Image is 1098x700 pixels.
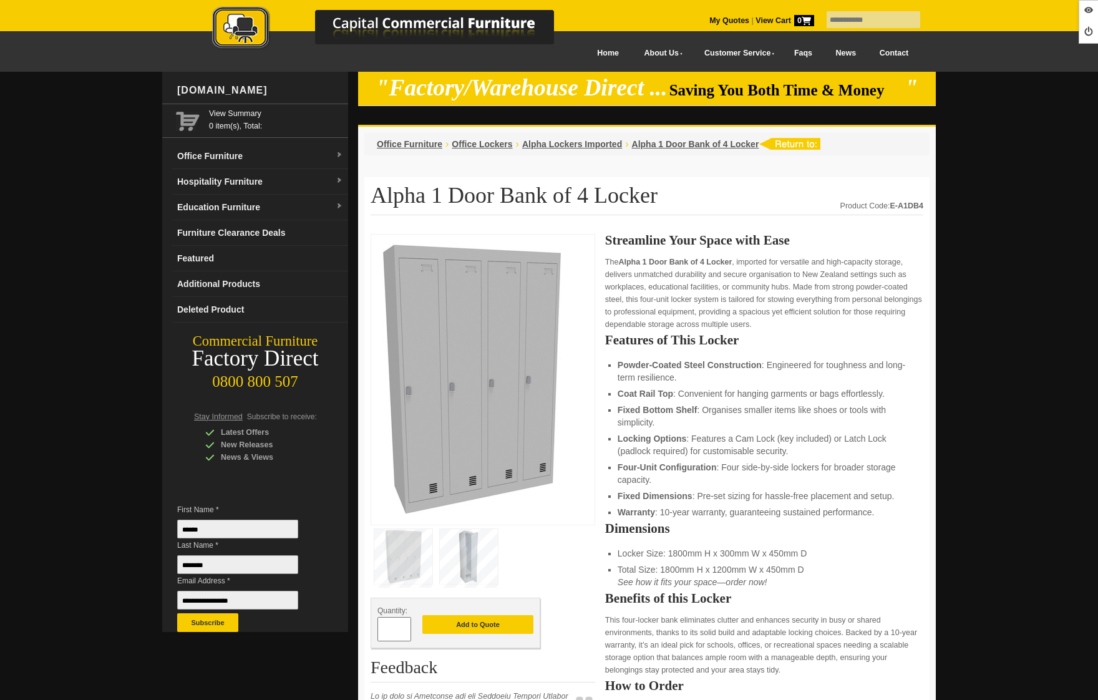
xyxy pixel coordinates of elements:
[336,152,343,159] img: dropdown
[172,195,348,220] a: Education Furnituredropdown
[177,555,298,574] input: Last Name *
[605,592,923,605] h2: Benefits of this Locker
[177,575,317,587] span: Email Address *
[177,503,317,516] span: First Name *
[691,39,782,67] a: Customer Service
[618,491,692,501] strong: Fixed Dimensions
[371,658,595,683] h2: Feedback
[618,432,911,457] li: : Features a Cam Lock (key included) or Latch Lock (padlock required) for customisable security.
[618,360,762,370] strong: Powder-Coated Steel Construction
[632,139,759,149] a: Alpha 1 Door Bank of 4 Locker
[618,461,911,486] li: : Four side-by-side lockers for broader storage capacity.
[336,177,343,185] img: dropdown
[759,138,820,150] img: return to
[371,183,923,215] h1: Alpha 1 Door Bank of 4 Locker
[824,39,868,67] a: News
[172,220,348,246] a: Furniture Clearance Deals
[782,39,824,67] a: Faqs
[178,6,615,56] a: Capital Commercial Furniture Logo
[172,72,348,109] div: [DOMAIN_NAME]
[754,16,814,25] a: View Cart0
[162,333,348,350] div: Commercial Furniture
[522,139,622,149] a: Alpha Lockers Imported
[516,138,519,150] li: ›
[194,412,243,421] span: Stay Informed
[890,202,924,210] strong: E-A1DB4
[422,615,533,634] button: Add to Quote
[162,350,348,367] div: Factory Direct
[376,75,668,100] em: "Factory/Warehouse Direct ...
[618,405,697,415] strong: Fixed Bottom Shelf
[618,507,655,517] strong: Warranty
[840,200,923,212] div: Product Code:
[755,16,814,25] strong: View Cart
[247,412,317,421] span: Subscribe to receive:
[605,614,923,676] p: This four-locker bank eliminates clutter and enhances security in busy or shared environments, th...
[618,359,911,384] li: : Engineered for toughness and long-term resilience.
[605,679,923,692] h2: How to Order
[605,522,923,535] h2: Dimensions
[377,139,442,149] a: Office Furniture
[177,613,238,632] button: Subscribe
[377,241,565,515] img: Alpha 1 Door Bank of 4 Locker
[631,39,691,67] a: About Us
[618,506,911,518] li: : 10-year warranty, guaranteeing sustained performance.
[205,451,324,464] div: News & Views
[172,143,348,169] a: Office Furnituredropdown
[162,367,348,391] div: 0800 800 507
[205,439,324,451] div: New Releases
[794,15,814,26] span: 0
[177,520,298,538] input: First Name *
[177,539,317,552] span: Last Name *
[618,547,911,560] li: Locker Size: 1800mm H x 300mm W x 450mm D
[209,107,343,120] a: View Summary
[172,246,348,271] a: Featured
[618,258,732,266] strong: Alpha 1 Door Bank of 4 Locker
[205,426,324,439] div: Latest Offers
[172,271,348,297] a: Additional Products
[178,6,615,52] img: Capital Commercial Furniture Logo
[605,334,923,346] h2: Features of This Locker
[618,490,911,502] li: : Pre-set sizing for hassle-free placement and setup.
[172,169,348,195] a: Hospitality Furnituredropdown
[618,404,911,429] li: : Organises smaller items like shoes or tools with simplicity.
[177,591,298,610] input: Email Address *
[618,563,911,588] li: Total Size: 1800mm H x 1200mm W x 450mm D
[209,107,343,130] span: 0 item(s), Total:
[669,82,903,99] span: Saving You Both Time & Money
[452,139,512,149] a: Office Lockers
[605,234,923,246] h2: Streamline Your Space with Ease
[905,75,918,100] em: "
[618,577,767,587] em: See how it fits your space—order now!
[625,138,628,150] li: ›
[618,387,911,400] li: : Convenient for hanging garments or bags effortlessly.
[445,138,449,150] li: ›
[336,203,343,210] img: dropdown
[868,39,920,67] a: Contact
[172,297,348,323] a: Deleted Product
[618,462,717,472] strong: Four-Unit Configuration
[618,434,686,444] strong: Locking Options
[605,256,923,331] p: The , imported for versatile and high-capacity storage, delivers unmatched durability and secure ...
[618,389,673,399] strong: Coat Rail Top
[377,606,407,615] span: Quantity:
[709,16,749,25] a: My Quotes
